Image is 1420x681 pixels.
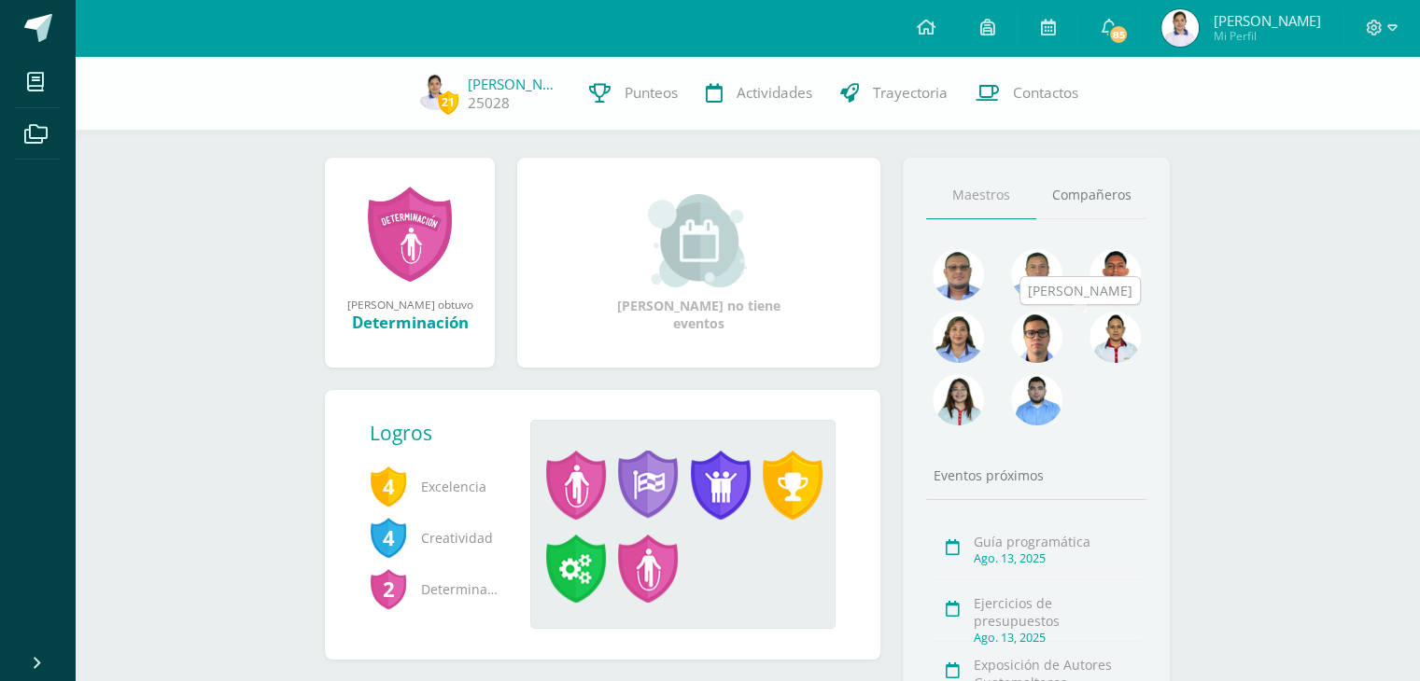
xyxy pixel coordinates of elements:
img: 2efff582389d69505e60b50fc6d5bd41.png [1011,249,1062,300]
span: 4 [370,465,407,507]
span: 21 [438,90,458,114]
span: Actividades [737,83,812,103]
img: b3275fa016b95109afc471d3b448d7ac.png [1011,312,1062,363]
img: 99962f3fa423c9b8099341731b303440.png [933,249,984,300]
a: [PERSON_NAME] [468,75,561,93]
div: Logros [370,420,515,446]
span: Creatividad [370,512,500,563]
a: Trayectoria [826,56,962,131]
span: 2 [370,567,407,610]
a: Contactos [962,56,1092,131]
a: Punteos [575,56,692,131]
div: Ago. 13, 2025 [974,630,1141,646]
img: 6b516411093031de2315839688b6386d.png [1090,312,1141,363]
span: Punteos [625,83,678,103]
div: Eventos próximos [926,466,1146,484]
span: Excelencia [370,461,500,512]
img: 72fdff6db23ea16c182e3ba03ce826f1.png [933,312,984,363]
div: [PERSON_NAME] obtuvo [344,297,476,312]
img: bd764d42361d4d030bb98152e551bae1.png [416,73,454,110]
div: Ago. 13, 2025 [974,550,1141,566]
div: Determinación [344,312,476,333]
a: Actividades [692,56,826,131]
a: 25028 [468,93,510,113]
span: [PERSON_NAME] [1213,11,1320,30]
span: 4 [370,516,407,559]
img: event_small.png [648,194,750,287]
div: [PERSON_NAME] [1028,282,1132,300]
img: 89a3ce4a01dc90e46980c51de3177516.png [1090,249,1141,300]
span: 85 [1108,24,1129,45]
a: Compañeros [1036,172,1146,219]
span: Determinación [370,563,500,615]
div: Guía programática [974,533,1141,550]
img: bd764d42361d4d030bb98152e551bae1.png [1161,9,1199,47]
div: [PERSON_NAME] no tiene eventos [606,194,793,332]
img: 528059567c164876c49041b9095237f1.png [933,374,984,425]
a: Maestros [926,172,1036,219]
span: Mi Perfil [1213,28,1320,44]
img: bb84a3b7bf7504f214959ad1f5a3e741.png [1011,374,1062,425]
span: Contactos [1013,83,1078,103]
span: Trayectoria [873,83,948,103]
div: Ejercicios de presupuestos [974,594,1141,630]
